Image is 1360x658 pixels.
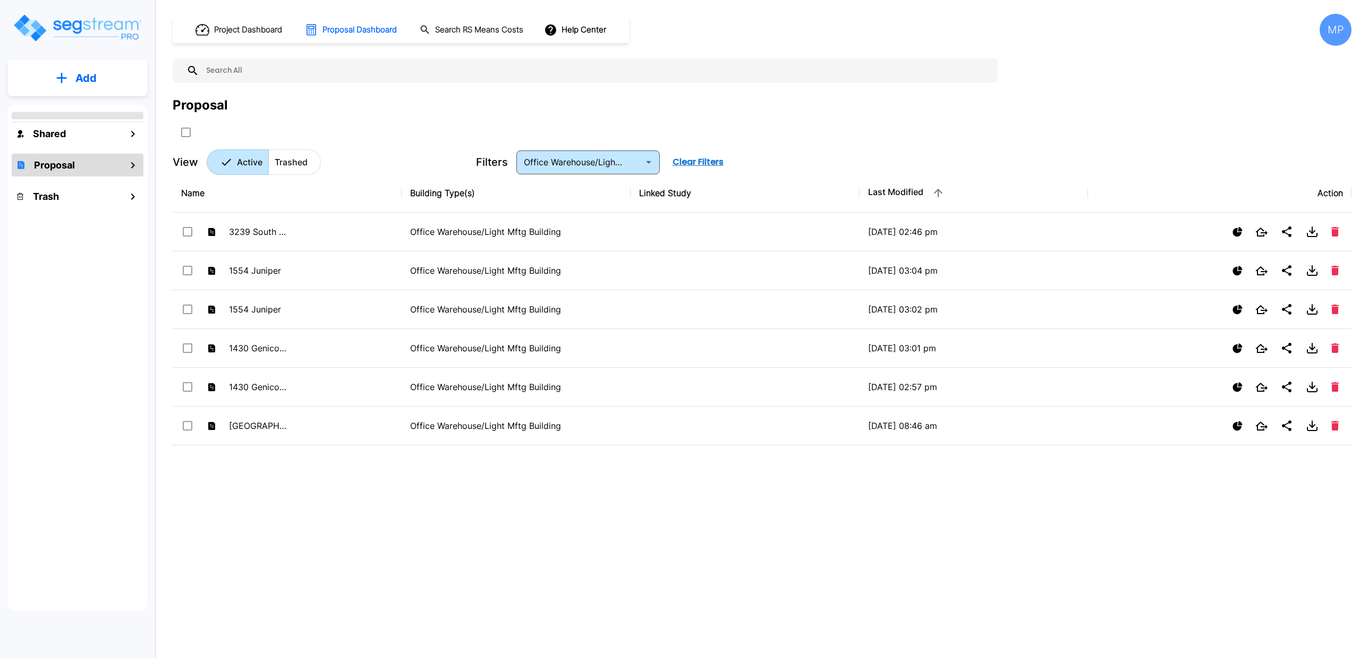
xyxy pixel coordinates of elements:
p: 1430 Genicom Dr [229,342,287,355]
button: Delete [1327,223,1343,241]
button: Delete [1327,339,1343,357]
p: Office Warehouse/Light Mftg Building [410,381,622,393]
p: [DATE] 02:57 pm [868,381,1080,393]
button: Show Proposal Tiers [1228,378,1247,397]
button: Download [1302,299,1323,320]
button: Share [1276,221,1297,242]
button: Show Proposal Tiers [1228,417,1247,435]
div: Proposal [173,96,228,115]
button: Clear Filters [668,151,728,173]
button: Delete [1327,378,1343,396]
p: Trashed [275,156,308,168]
button: Download [1302,221,1323,242]
h1: Project Dashboard [214,24,282,36]
h1: Trash [33,189,59,204]
button: Help Center [542,20,610,40]
p: [DATE] 08:46 am [868,419,1080,432]
button: Download [1302,338,1323,359]
button: Open New Tab [1251,340,1272,357]
button: Open New Tab [1251,378,1272,396]
p: Filters [476,154,508,170]
input: Search All [199,58,992,83]
p: [GEOGRAPHIC_DATA] [229,419,287,432]
button: Project Dashboard [191,18,288,41]
th: Last Modified [860,174,1089,213]
p: [DATE] 02:46 pm [868,225,1080,238]
h1: Proposal Dashboard [322,24,397,36]
th: Linked Study [631,174,860,213]
button: Show Proposal Tiers [1228,261,1247,280]
button: Open New Tab [1251,301,1272,318]
h1: Proposal [34,158,75,172]
p: View [173,154,198,170]
button: Trashed [268,149,321,175]
div: Platform [207,149,321,175]
button: Download [1302,415,1323,436]
button: SelectAll [175,122,197,143]
p: Office Warehouse/Light Mftg Building [410,419,622,432]
button: Share [1276,338,1297,359]
p: Office Warehouse/Light Mftg Building [410,342,622,355]
h1: Search RS Means Costs [435,24,523,36]
p: Office Warehouse/Light Mftg Building [410,264,622,277]
p: Office Warehouse/Light Mftg Building [410,303,622,316]
button: Proposal Dashboard [301,19,403,41]
button: Share [1276,299,1297,320]
div: MP [1320,14,1351,46]
input: Building Types [520,155,625,170]
p: [DATE] 03:02 pm [868,303,1080,316]
p: Add [75,70,97,86]
p: [DATE] 03:01 pm [868,342,1080,355]
button: Show Proposal Tiers [1228,223,1247,241]
p: 1554 Juniper [229,264,287,277]
p: Active [237,156,262,168]
button: Delete [1327,300,1343,318]
p: 1430 Genicom Dr [229,381,287,393]
button: Open [641,155,656,170]
button: Search RS Means Costs [415,20,529,40]
button: Download [1302,376,1323,398]
button: Open New Tab [1251,262,1272,280]
button: Share [1276,376,1297,398]
button: Delete [1327,417,1343,435]
button: Share [1276,415,1297,436]
button: Share [1276,260,1297,281]
th: Building Type(s) [402,174,631,213]
button: Open New Tab [1251,223,1272,241]
button: Open New Tab [1251,417,1272,435]
button: Delete [1327,261,1343,280]
button: Add [7,63,148,94]
button: Active [207,149,269,175]
button: Show Proposal Tiers [1228,339,1247,358]
div: Name [181,187,393,199]
p: [DATE] 03:04 pm [868,264,1080,277]
h1: Shared [33,126,66,141]
button: Download [1302,260,1323,281]
button: Show Proposal Tiers [1228,300,1247,319]
p: 3239 South 2150 E [229,225,287,238]
p: Office Warehouse/Light Mftg Building [410,225,622,238]
img: Logo [12,13,142,43]
p: 1554 Juniper [229,303,287,316]
th: Action [1088,174,1351,213]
